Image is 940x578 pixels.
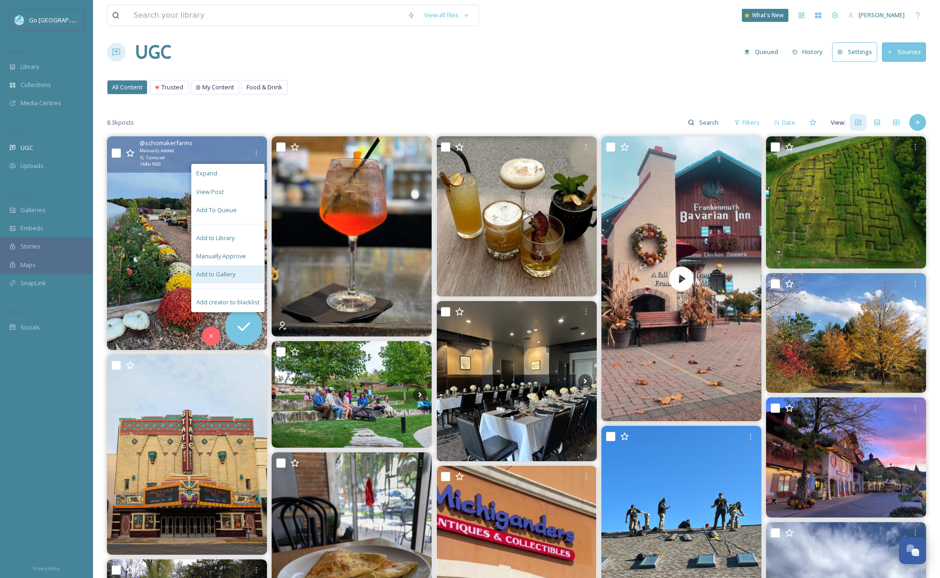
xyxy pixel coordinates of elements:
[112,83,142,92] span: All Content
[20,206,46,215] span: Galleries
[20,261,36,269] span: Maps
[272,341,432,448] img: Fall Walk is this Friday, September 26, 5–8 PM at Whiting Forest. Wander the trails in fall color...
[843,6,909,24] a: [PERSON_NAME]
[107,355,267,555] img: We’re counting down to one of Downtown Bay City’s most exciting weekends, the Hell's Half Mile Fi...
[437,136,597,296] img: The moment you’ve all been waiting for… and honestly, same. 🥃🍁
[20,279,46,288] span: SnapLink
[196,298,260,307] span: Add creator to blacklist
[832,42,877,61] button: Settings
[832,42,882,61] a: Settings
[196,234,234,242] span: Add to Library
[9,48,26,55] span: MEDIA
[147,155,165,161] span: Carousel
[601,136,761,421] img: thumbnail
[20,99,61,108] span: Media Centres
[9,191,31,198] span: WIDGETS
[20,242,40,251] span: Stories
[140,148,174,154] span: Manually Added
[20,224,43,233] span: Embeds
[766,273,926,393] img: Welcome the first day of fall at The Village at Joseph’s Run! 🍂🎃 Click the link in our bio to tou...
[140,161,160,168] span: 1440 x 1920
[196,169,217,178] span: Expand
[29,15,98,24] span: Go [GEOGRAPHIC_DATA]
[20,62,39,71] span: Library
[129,5,403,26] input: Search your library
[899,537,926,564] button: Open Chat
[20,81,51,89] span: Collections
[33,565,60,571] span: Privacy Policy
[20,161,44,170] span: Uploads
[437,301,597,461] img: ✨ Gather at Gratzi From intimate private dinners to business meetings and celebrations with frien...
[247,83,282,92] span: Food & Drink
[787,43,828,61] button: History
[740,43,783,61] button: Queued
[9,129,29,136] span: COLLECT
[20,143,33,152] span: UGC
[831,118,846,127] span: View:
[202,83,234,92] span: My Content
[135,38,171,66] a: UGC
[742,9,788,22] a: What's New
[272,136,432,336] img: If you haven't tried one of our featured Aperol Spritzers you're missing out!!! 🍹 Traditional Fal...
[196,206,237,215] span: Add To Queue
[766,136,926,268] img: 🌽 Don’t worry if you lose your way, at least you’ll kernel some good memories! Check out this yea...
[766,397,926,518] img: ‼️ INSTAGRAM GIVEAWAY ‼️ We are giving away 4 Waterpark Day Passes for Bavarian Blast Waterpark a...
[15,15,24,25] img: GoGreatLogo_MISkies_RegionalTrails%20%281%29.png
[787,43,833,61] a: History
[882,42,926,61] button: Sources
[740,43,787,61] a: Queued
[33,562,60,573] a: Privacy Policy
[196,270,235,279] span: Add to Gallery
[742,118,760,127] span: Filters
[140,139,193,148] span: @ schomakerfarms
[20,323,40,332] span: Socials
[782,118,795,127] span: Date
[107,118,134,127] span: 8.3k posts
[859,11,905,19] span: [PERSON_NAME]
[196,252,246,261] span: Manually Approve
[694,113,725,132] input: Search
[601,136,761,421] video: Happy Fall everyone! 🍂✨🤍 #frankenmuth #michigan #fall #michigantravel #bavarianinn
[161,83,183,92] span: Trusted
[420,6,474,24] a: View all files
[196,188,224,196] span: View Post
[9,309,28,316] span: SOCIALS
[107,136,267,350] img: Fall glow-up is here 🍂🎃 Stroll the mums, pick porch pumpkins, and grab funky gourds + fresh produ...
